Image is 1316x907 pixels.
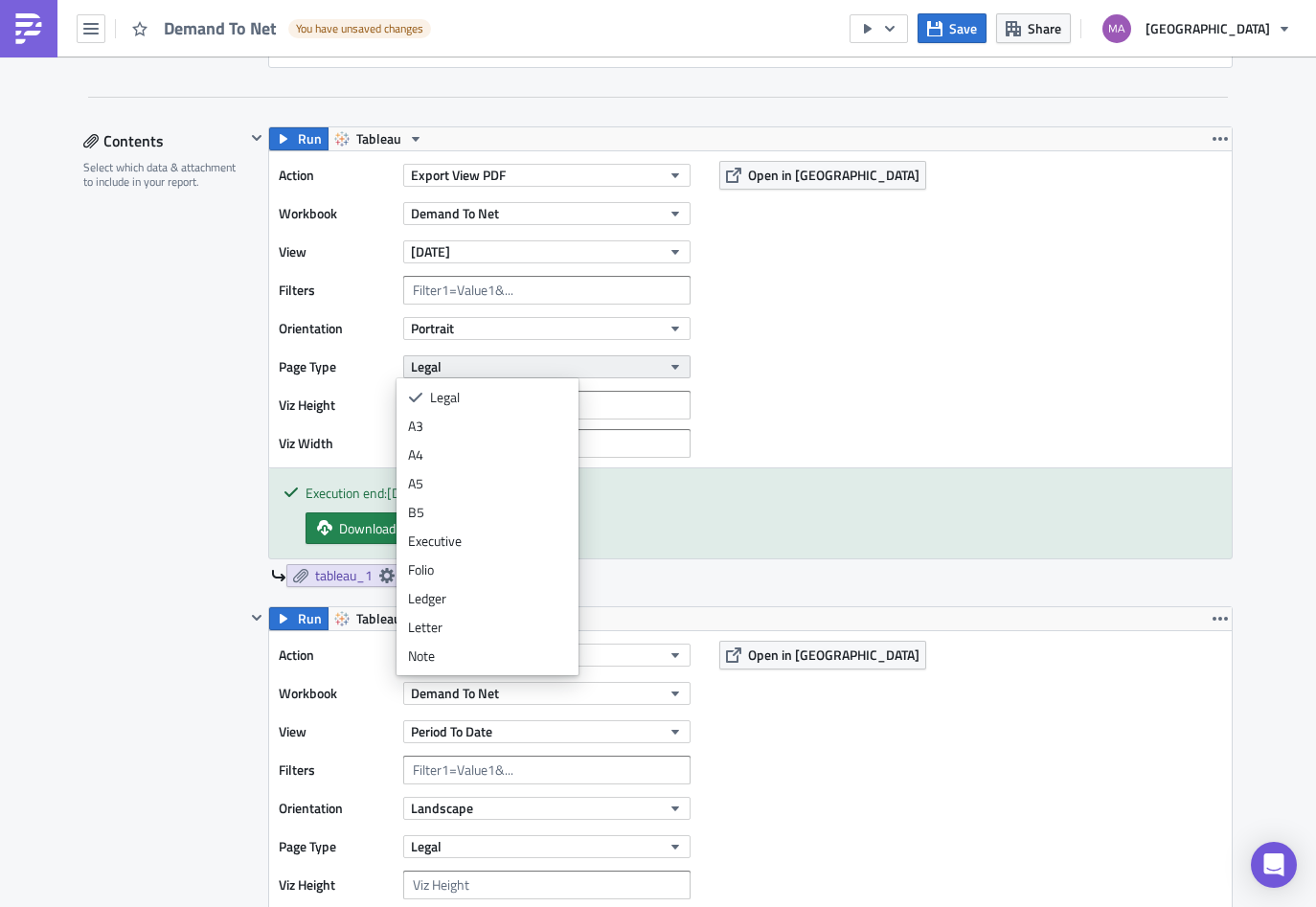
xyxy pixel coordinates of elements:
span: Run [298,127,322,150]
div: Ledger [408,589,567,608]
span: Export View PDF [411,165,506,185]
a: tableau_1 [286,564,401,587]
button: Legal [403,355,691,378]
div: Folio [408,560,567,579]
div: Open Intercom Messenger [1251,842,1297,888]
span: tableau_1 [315,567,373,584]
label: Viz Height [279,391,394,419]
button: Landscape [403,797,691,820]
span: Tableau [356,127,401,150]
label: Page Type [279,352,394,381]
input: Filter1=Value1&... [403,756,691,784]
button: Demand To Net [403,202,691,225]
span: Open in [GEOGRAPHIC_DATA] [748,645,919,665]
button: Save [918,13,987,43]
label: Workbook [279,199,394,228]
button: Period To Date [403,720,691,743]
button: Hide content [245,126,268,149]
span: Open in [GEOGRAPHIC_DATA] [748,165,919,185]
div: Execution end: [DATE] 6:10:17 PM [306,483,1217,503]
div: Legal [430,388,567,407]
label: Filters [279,756,394,784]
button: Open in [GEOGRAPHIC_DATA] [719,161,926,190]
span: Tableau [356,607,401,630]
button: Legal [403,835,691,858]
div: Letter [408,618,567,637]
div: A4 [408,445,567,465]
button: Tableau [328,127,430,150]
div: Note [408,646,567,666]
a: Download pdf [306,512,428,544]
span: Demand To Net [411,683,499,703]
span: Demand To Net [164,17,279,39]
label: Viz Width [279,429,394,458]
span: Portrait [411,318,454,338]
div: Contents [83,126,245,155]
span: Save [949,18,977,38]
button: [GEOGRAPHIC_DATA] [1091,8,1302,50]
span: [DATE] [411,241,450,261]
p: Good Morning, [8,8,915,23]
span: Legal [411,836,442,856]
button: Export View PDF [403,164,691,187]
span: You have unsaved changes [296,21,423,36]
img: Avatar [1100,12,1133,45]
button: [DATE] [403,240,691,263]
label: Page Type [279,832,394,861]
div: B5 [408,503,567,522]
label: Action [279,641,394,669]
p: [PERSON_NAME] [8,71,915,86]
input: Viz Height [403,871,691,899]
input: Filter1=Value1&... [403,276,691,305]
div: A3 [408,417,567,436]
label: View [279,238,394,266]
button: Portrait [403,317,691,340]
span: Share [1028,18,1061,38]
span: Legal [411,356,442,376]
button: Run [269,127,329,150]
span: Landscape [411,798,473,818]
label: Orientation [279,314,394,343]
label: Orientation [279,794,394,823]
div: Select which data & attachment to include in your report. [83,160,245,190]
button: Tableau [328,607,430,630]
body: Rich Text Area. Press ALT-0 for help. [8,8,915,86]
button: Run [269,607,329,630]
label: Workbook [279,679,394,708]
span: Period To Date [411,721,492,741]
div: Executive [408,532,567,551]
p: Please see the attached Demand to Net report showing results for as of [DATE], period to date, se... [8,29,915,44]
label: View [279,717,394,746]
span: [GEOGRAPHIC_DATA] [1146,18,1270,38]
label: Filters [279,276,394,305]
div: A5 [408,474,567,493]
span: Download pdf [339,518,417,538]
button: Demand To Net [403,682,691,705]
label: Viz Height [279,871,394,899]
img: PushMetrics [13,13,44,44]
button: Share [996,13,1071,43]
button: Hide content [245,606,268,629]
span: Demand To Net [411,203,499,223]
label: Action [279,161,394,190]
button: Open in [GEOGRAPHIC_DATA] [719,641,926,669]
span: Run [298,607,322,630]
p: Thank you, [8,50,915,65]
